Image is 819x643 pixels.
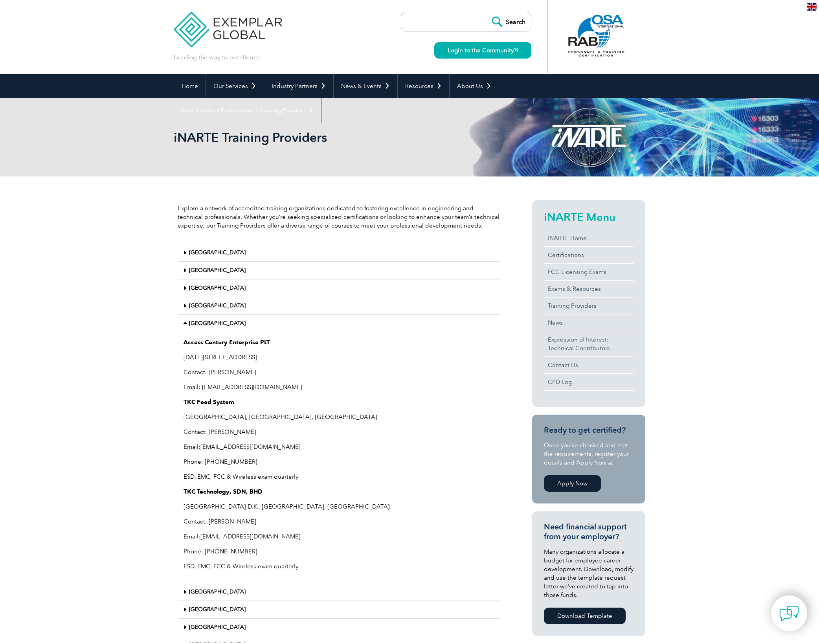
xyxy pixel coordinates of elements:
p: Contact: [PERSON_NAME] [184,517,494,526]
a: FCC Licensing Exams [544,264,634,280]
a: News [544,314,634,331]
div: [GEOGRAPHIC_DATA] [178,332,500,583]
a: [GEOGRAPHIC_DATA] [189,267,246,274]
strong: TKC Feed System [184,399,234,406]
p: Email: [184,532,494,541]
h3: Need financial support from your employer? [544,522,634,542]
p: Contact: [PERSON_NAME] [184,368,494,377]
a: About Us [450,74,499,98]
p: Contact: [PERSON_NAME] [184,428,494,436]
div: [GEOGRAPHIC_DATA] [178,583,500,601]
h2: iNARTE Menu [544,211,634,223]
p: Phone: [PHONE_NUMBER] [184,547,494,556]
a: [GEOGRAPHIC_DATA] [189,249,246,256]
img: open_square.png [514,48,518,52]
p: ESD, EMC, FCC & Wireless exam quarterly [184,562,494,571]
a: [GEOGRAPHIC_DATA] [189,624,246,630]
a: Resources [398,74,449,98]
a: Download Template [544,608,626,624]
img: en [807,3,817,11]
div: [GEOGRAPHIC_DATA] [178,244,500,262]
a: Login to the Community [434,42,531,59]
a: Our Services [206,74,264,98]
a: Expression of Interest:Technical Contributors [544,331,634,356]
a: CPD Log [544,374,634,390]
a: Apply Now [544,475,601,492]
div: [GEOGRAPHIC_DATA] [178,619,500,636]
div: [GEOGRAPHIC_DATA] [178,601,500,619]
strong: TKC Technology, SDN, BHD [184,488,263,495]
p: [DATE][STREET_ADDRESS] [184,353,494,362]
p: Explore a network of accredited training organizations dedicated to fostering excellence in engin... [178,204,500,230]
p: [GEOGRAPHIC_DATA], [GEOGRAPHIC_DATA], [GEOGRAPHIC_DATA] [184,413,494,421]
a: Contact Us [544,357,634,373]
a: [GEOGRAPHIC_DATA] [189,285,246,291]
a: Industry Partners [264,74,333,98]
h3: Ready to get certified? [544,425,634,435]
p: Once you’ve checked and met the requirements, register your details and Apply Now at [544,441,634,467]
p: Email: [EMAIL_ADDRESS][DOMAIN_NAME] [184,383,494,391]
p: [GEOGRAPHIC_DATA] D.K., [GEOGRAPHIC_DATA], [GEOGRAPHIC_DATA] [184,502,494,511]
p: Leading the way to excellence [174,53,260,62]
a: iNARTE Home [544,230,634,246]
a: News & Events [334,74,397,98]
a: Home [174,74,206,98]
p: ESD, EMC, FCC & Wireless exam quarterly [184,472,494,481]
a: [GEOGRAPHIC_DATA] [189,320,246,327]
div: [GEOGRAPHIC_DATA] [178,297,500,315]
a: Exams & Resources [544,281,634,297]
a: [EMAIL_ADDRESS][DOMAIN_NAME] [200,443,301,450]
h1: iNARTE Training Providers [174,130,476,145]
a: Find Certified Professional / Training Provider [174,98,321,123]
p: Email: [184,443,494,451]
div: [GEOGRAPHIC_DATA] [178,315,500,332]
input: Search [488,12,531,31]
img: contact-chat.png [779,604,799,623]
div: [GEOGRAPHIC_DATA] [178,262,500,279]
div: [GEOGRAPHIC_DATA] [178,279,500,297]
a: [GEOGRAPHIC_DATA] [189,588,246,595]
a: Training Providers [544,298,634,314]
a: [GEOGRAPHIC_DATA] [189,606,246,613]
strong: Access Century Enterprise PLT [184,339,270,346]
p: Many organizations allocate a budget for employee career development. Download, modify and use th... [544,547,634,599]
p: Phone: [PHONE_NUMBER] [184,457,494,466]
a: Certifications [544,247,634,263]
a: [EMAIL_ADDRESS][DOMAIN_NAME] [200,533,301,540]
a: [GEOGRAPHIC_DATA] [189,302,246,309]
